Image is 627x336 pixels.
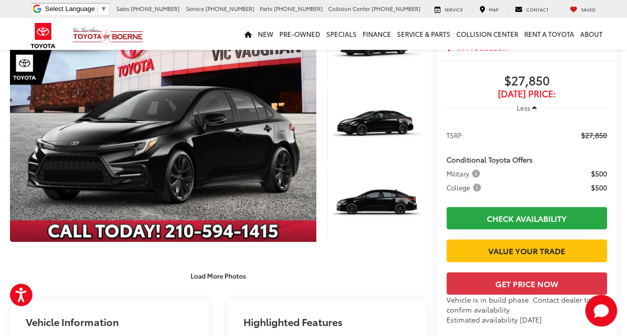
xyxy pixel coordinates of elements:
[186,4,204,12] span: Service
[446,295,607,325] div: Vehicle is in build phase. Contact dealer to confirm availability. Estimated availability [DATE]
[184,267,253,285] button: Load More Photos
[446,182,484,192] button: College
[72,27,144,44] img: Vic Vaughan Toyota of Boerne
[372,4,420,12] span: [PHONE_NUMBER]
[45,5,107,12] a: Select Language​
[446,130,464,140] span: TSRP:
[446,168,482,178] span: Military
[24,19,62,52] img: Toyota
[444,6,463,12] span: Service
[116,4,129,12] span: Sales
[446,272,607,295] button: Get Price Now
[427,5,470,13] a: Service
[326,87,427,163] img: 2025 Toyota Corolla SE
[206,4,254,12] span: [PHONE_NUMBER]
[327,168,426,242] a: Expand Photo 3
[446,239,607,262] a: Value Your Trade
[562,5,603,13] a: My Saved Vehicles
[512,99,542,117] button: Less
[323,18,360,50] a: Specials
[446,89,607,99] span: [DATE] Price:
[581,130,607,140] span: $27,850
[255,18,276,50] a: New
[446,182,483,192] span: College
[577,18,606,50] a: About
[360,18,394,50] a: Finance
[394,18,453,50] a: Service & Parts: Opens in a new tab
[581,6,596,12] span: Saved
[472,5,506,13] a: Map
[326,167,427,242] img: 2025 Toyota Corolla SE
[591,168,607,178] span: $500
[241,18,255,50] a: Home
[446,168,483,178] button: Military
[327,88,426,162] a: Expand Photo 2
[26,316,119,327] h2: Vehicle Information
[489,6,498,12] span: Map
[45,5,95,12] span: Select Language
[97,5,98,12] span: ​
[446,74,607,89] span: $27,850
[585,295,617,327] button: Toggle Chat Window
[274,4,323,12] span: [PHONE_NUMBER]
[276,18,323,50] a: Pre-Owned
[243,316,343,327] h2: Highlighted Features
[260,4,272,12] span: Parts
[131,4,180,12] span: [PHONE_NUMBER]
[453,18,521,50] a: Collision Center
[517,103,530,112] span: Less
[507,5,556,13] a: Contact
[7,8,320,242] img: 2025 Toyota Corolla SE
[446,207,607,229] a: Check Availability
[526,6,549,12] span: Contact
[591,182,607,192] span: $500
[100,5,107,12] span: ▼
[585,295,617,327] svg: Start Chat
[10,8,316,242] a: Expand Photo 0
[521,18,577,50] a: Rent a Toyota
[328,4,370,12] span: Collision Center
[446,155,533,165] span: Conditional Toyota Offers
